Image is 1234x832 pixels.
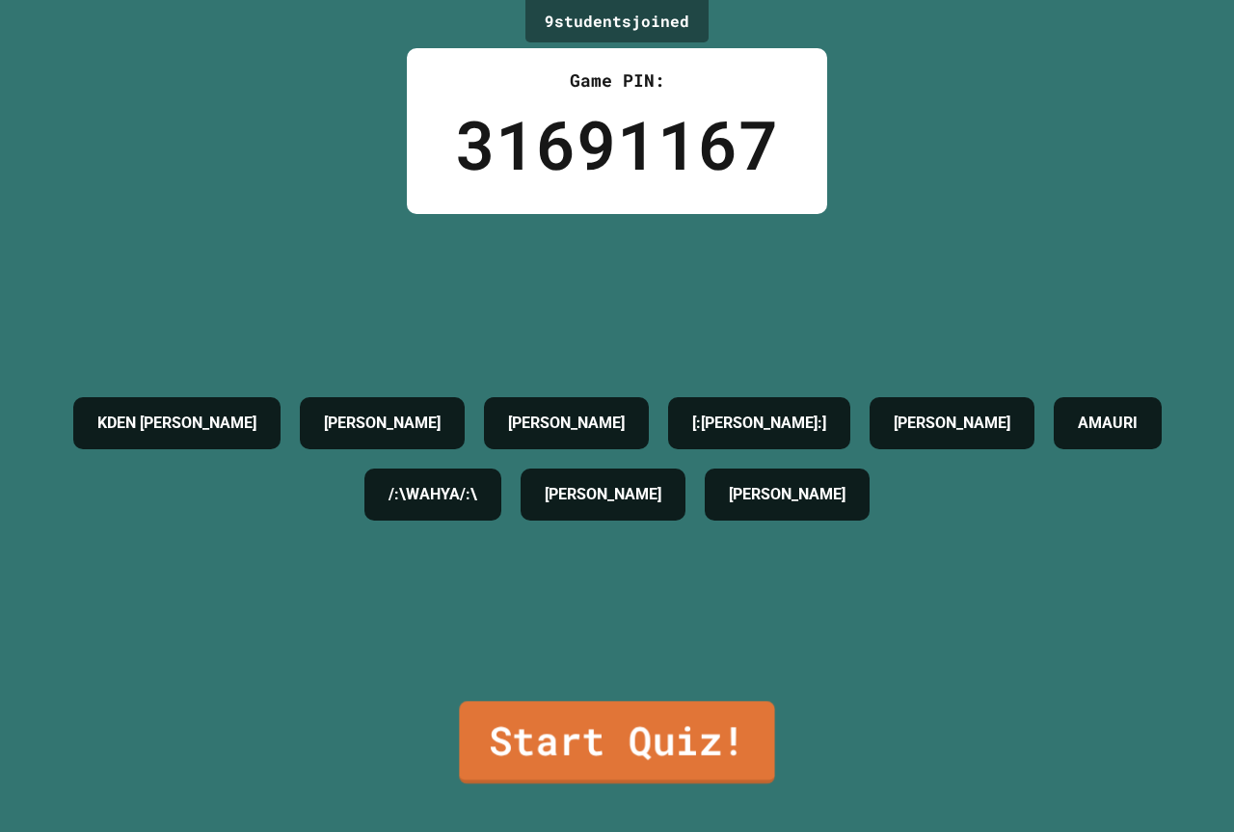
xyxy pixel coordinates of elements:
[389,483,477,506] h4: /:\WAHYA/:\
[324,412,441,435] h4: [PERSON_NAME]
[459,701,774,784] a: Start Quiz!
[545,483,661,506] h4: [PERSON_NAME]
[455,67,779,94] div: Game PIN:
[894,412,1010,435] h4: [PERSON_NAME]
[1078,412,1138,435] h4: AMAURI
[508,412,625,435] h4: [PERSON_NAME]
[692,412,826,435] h4: [:[PERSON_NAME]:]
[455,94,779,195] div: 31691167
[97,412,256,435] h4: KDEN [PERSON_NAME]
[729,483,845,506] h4: [PERSON_NAME]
